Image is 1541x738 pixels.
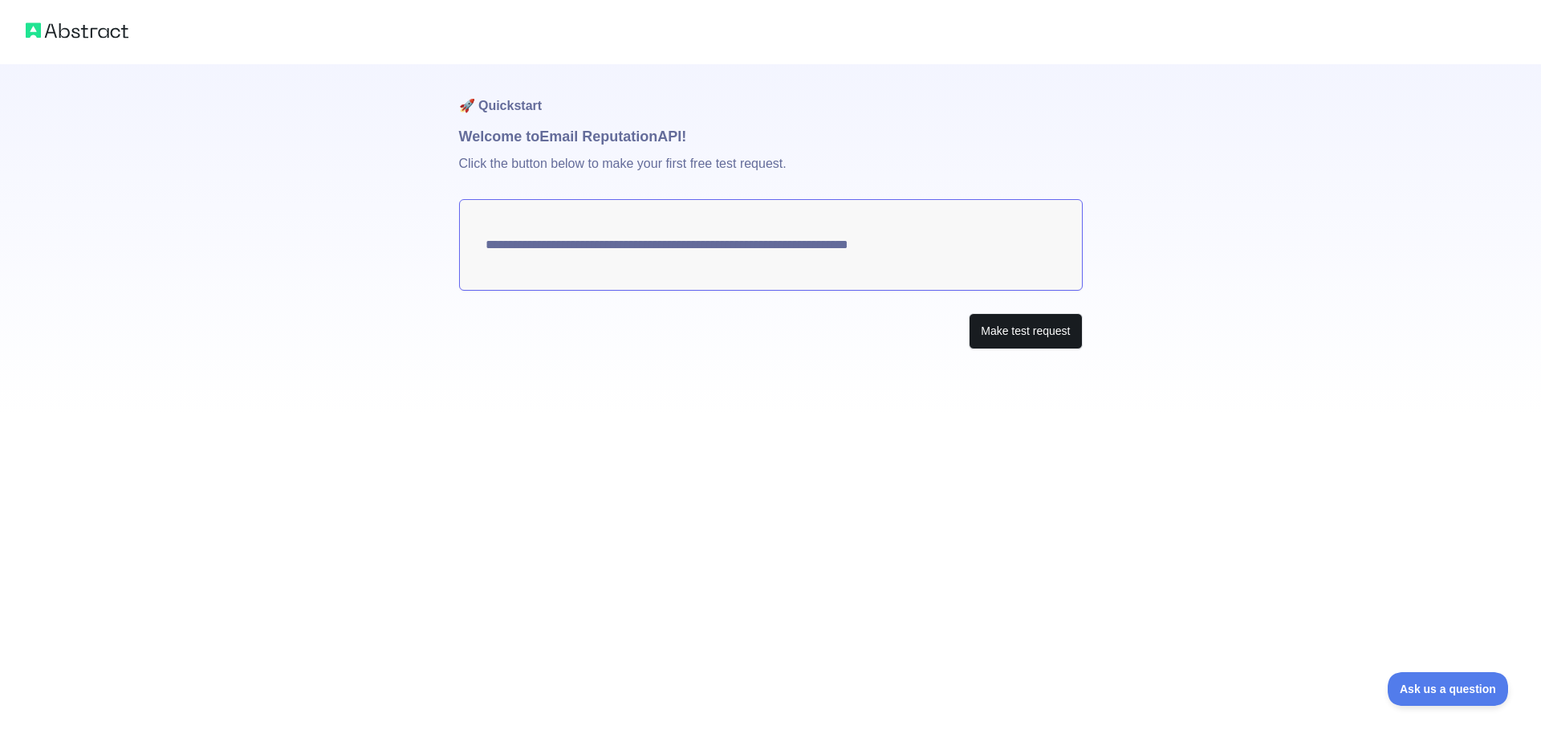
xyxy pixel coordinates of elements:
img: Abstract logo [26,19,128,42]
h1: Welcome to Email Reputation API! [459,125,1083,148]
iframe: Toggle Customer Support [1388,672,1509,706]
h1: 🚀 Quickstart [459,64,1083,125]
p: Click the button below to make your first free test request. [459,148,1083,199]
button: Make test request [969,313,1082,349]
